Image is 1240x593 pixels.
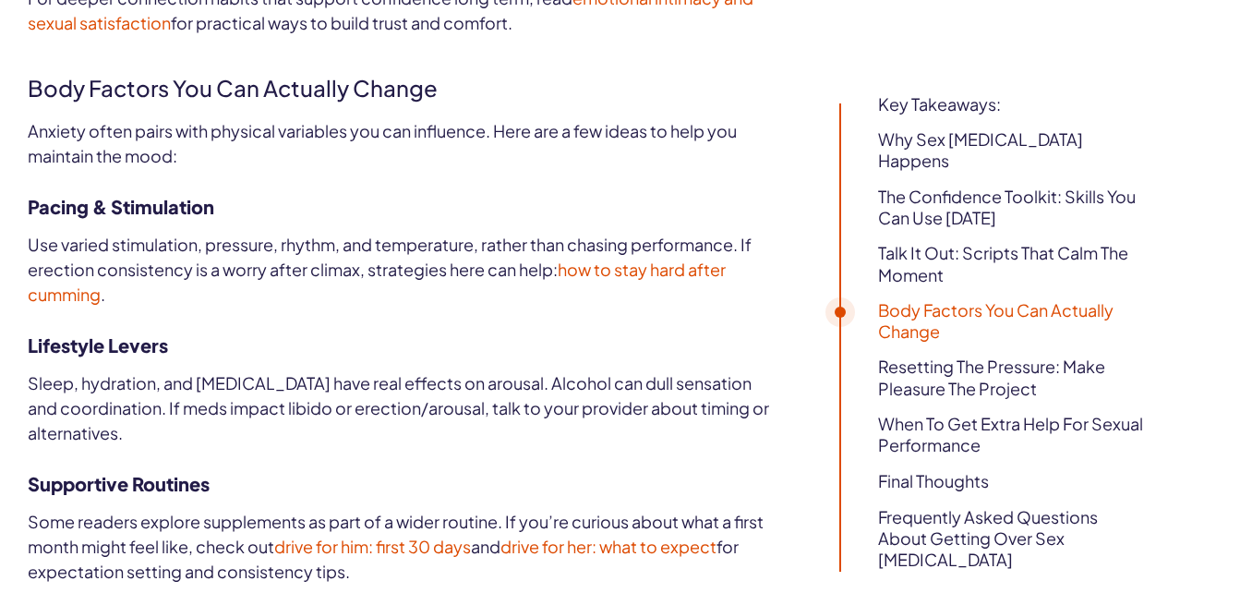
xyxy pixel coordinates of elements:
strong: Lifestyle Levers [28,333,168,357]
a: drive for him: first 30 days [274,536,471,557]
h2: Body Factors You Can Actually Change [28,60,770,104]
p: Use varied stimulation, pressure, rhythm, and temperature, rather than chasing performance. If er... [28,232,770,307]
a: Body Factors You Can Actually Change [878,299,1149,343]
a: Key Takeaways: [878,93,1001,115]
a: Why Sex [MEDICAL_DATA] Happens [878,128,1149,172]
a: Talk It Out: Scripts That Calm The Moment [878,242,1149,285]
a: Resetting The Pressure: Make Pleasure The Project [878,357,1149,400]
a: Frequently Asked Questions About Getting Over Sex [MEDICAL_DATA] [878,506,1149,571]
a: Final Thoughts [878,471,989,492]
p: Sleep, hydration, and [MEDICAL_DATA] have real effects on arousal. Alcohol can dull sensation and... [28,370,770,445]
strong: Supportive Routines [28,472,210,495]
a: The Confidence Toolkit: Skills You Can Use [DATE] [878,186,1149,229]
strong: Pacing & Stimulation [28,195,214,218]
a: drive for her: what to expect [500,536,716,557]
p: Anxiety often pairs with physical variables you can influence. Here are a few ideas to help you m... [28,118,770,168]
p: Some readers explore supplements as part of a wider routine. If you’re curious about what a first... [28,509,770,584]
a: When To Get Extra Help For Sexual Performance [878,413,1149,456]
